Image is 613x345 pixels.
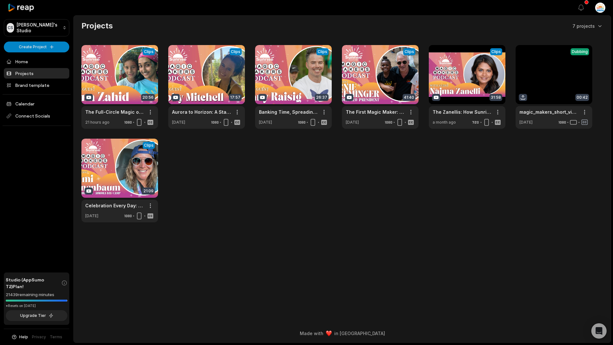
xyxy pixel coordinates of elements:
[433,109,491,115] a: The Zanellis: How Sunrise Gave Us Our Summer Back
[4,68,69,79] a: Projects
[85,109,144,115] a: The Full-Circle Magic of Sunrise: [PERSON_NAME]’s Story of Joy and Purpose
[11,334,28,340] button: Help
[85,202,144,209] a: Celebration Every Day: The Joy-Filled World of Aurora Day Camp
[4,98,69,109] a: Calendar
[17,22,60,34] p: [PERSON_NAME]'s Studio
[4,42,69,52] button: Create Project
[6,303,67,308] div: *Resets on [DATE]
[326,331,332,336] img: heart emoji
[6,292,67,298] div: 21439 remaining minutes
[4,80,69,90] a: Brand template
[7,23,14,33] div: CS
[172,109,231,115] a: Aurora to Horizon: A Staff Member’s Impactful Return to Camp
[6,310,67,321] button: Upgrade Tier
[6,276,61,290] span: Studio (AppSumo T2) Plan!
[19,334,28,340] span: Help
[32,334,46,340] a: Privacy
[519,109,578,115] a: magic_makers_short_video_clip (1)
[346,109,405,115] a: The First Magic Maker: [PERSON_NAME] on Founding Sunrise
[79,330,605,337] div: Made with in [GEOGRAPHIC_DATA]
[591,323,607,339] div: Open Intercom Messenger
[4,110,69,122] span: Connect Socials
[81,21,113,31] h2: Projects
[572,23,603,29] button: 7 projects
[259,109,318,115] a: Banking Time, Spreading Joy: [PERSON_NAME] Sunrise Story - Sunrise Magic Makers Podcast Ep 2
[4,56,69,67] a: Home
[50,334,62,340] a: Terms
